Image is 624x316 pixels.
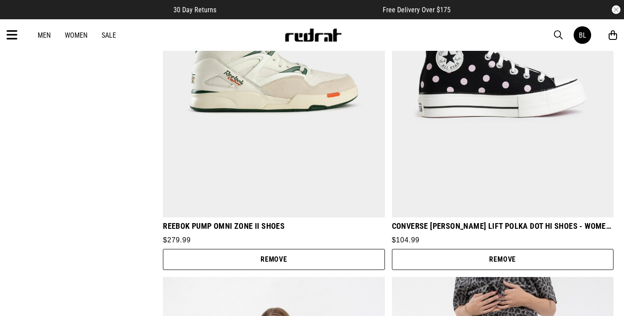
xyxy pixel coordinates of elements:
a: Sale [102,31,116,39]
button: Open LiveChat chat widget [7,4,33,30]
a: Reebok Pump Omni Zone II Shoes [163,221,384,231]
button: Remove [163,249,384,270]
img: Redrat logo [284,28,342,42]
iframe: Customer reviews powered by Trustpilot [234,5,365,14]
a: Men [38,31,51,39]
div: BL [579,31,586,39]
div: $279.99 [163,235,384,245]
a: Women [65,31,88,39]
button: Remove [392,249,613,270]
span: Free Delivery Over $175 [383,6,451,14]
span: 30 Day Returns [173,6,216,14]
div: $104.99 [392,235,613,245]
a: Converse [PERSON_NAME] Lift Polka Dot Hi Shoes - Womens [392,221,613,231]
